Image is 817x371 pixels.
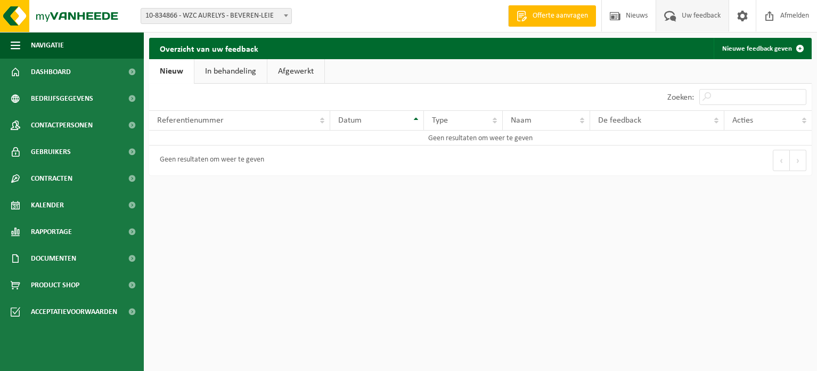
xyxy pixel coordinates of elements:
[194,59,267,84] a: In behandeling
[31,139,71,165] span: Gebruikers
[31,59,71,85] span: Dashboard
[667,93,694,102] label: Zoeken:
[31,299,117,325] span: Acceptatievoorwaarden
[141,9,291,23] span: 10-834866 - WZC AURELYS - BEVEREN-LEIE
[149,59,194,84] a: Nieuw
[31,245,76,272] span: Documenten
[511,116,532,125] span: Naam
[598,116,641,125] span: De feedback
[714,38,811,59] a: Nieuwe feedback geven
[141,8,292,24] span: 10-834866 - WZC AURELYS - BEVEREN-LEIE
[31,32,64,59] span: Navigatie
[31,272,79,299] span: Product Shop
[530,11,591,21] span: Offerte aanvragen
[432,116,448,125] span: Type
[31,85,93,112] span: Bedrijfsgegevens
[31,192,64,219] span: Kalender
[267,59,324,84] a: Afgewerkt
[31,165,72,192] span: Contracten
[338,116,362,125] span: Datum
[154,151,264,170] div: Geen resultaten om weer te geven
[149,38,269,59] h2: Overzicht van uw feedback
[732,116,753,125] span: Acties
[508,5,596,27] a: Offerte aanvragen
[31,112,93,139] span: Contactpersonen
[790,150,806,171] button: Next
[773,150,790,171] button: Previous
[149,131,812,146] td: Geen resultaten om weer te geven
[157,116,224,125] span: Referentienummer
[31,219,72,245] span: Rapportage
